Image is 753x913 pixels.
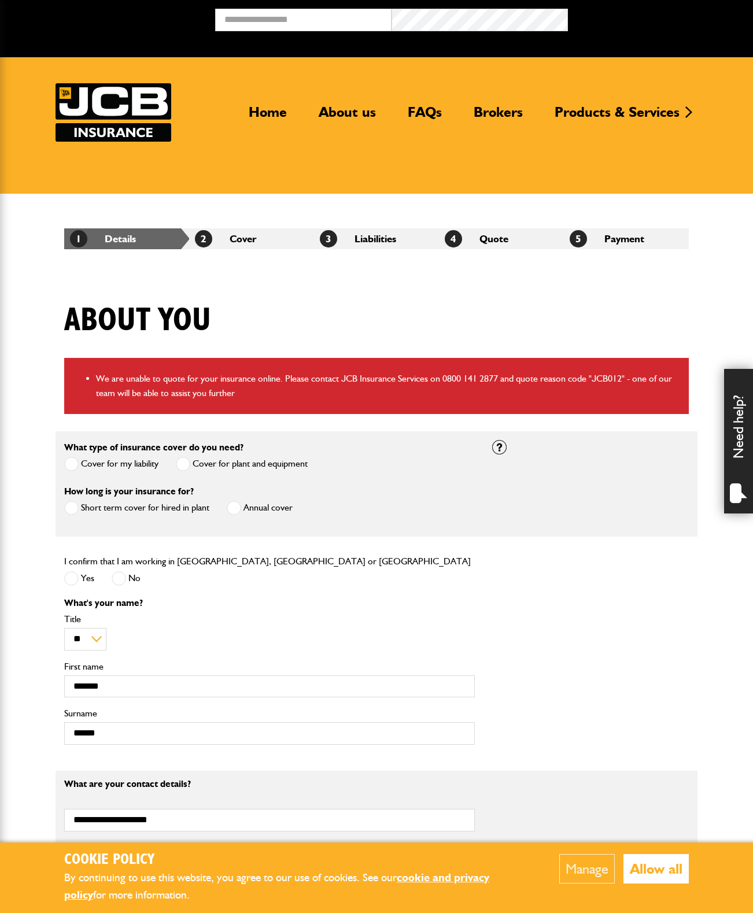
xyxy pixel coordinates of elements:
[445,230,462,247] span: 4
[64,615,475,624] label: Title
[64,501,209,515] label: Short term cover for hired in plant
[64,869,524,904] p: By continuing to use this website, you agree to our use of cookies. See our for more information.
[546,104,688,130] a: Products & Services
[189,228,314,249] li: Cover
[439,228,564,249] li: Quote
[623,854,689,884] button: Allow all
[314,228,439,249] li: Liabilities
[64,598,475,608] p: What's your name?
[56,83,171,142] img: JCB Insurance Services logo
[64,487,194,496] label: How long is your insurance for?
[64,709,475,718] label: Surname
[465,104,531,130] a: Brokers
[64,571,94,586] label: Yes
[559,854,615,884] button: Manage
[310,104,385,130] a: About us
[724,369,753,513] div: Need help?
[64,662,475,671] label: First name
[64,779,475,789] p: What are your contact details?
[570,230,587,247] span: 5
[64,457,158,471] label: Cover for my liability
[568,9,744,27] button: Broker Login
[240,104,296,130] a: Home
[96,371,680,401] li: We are unable to quote for your insurance online. Please contact JCB Insurance Services on 0800 1...
[64,228,189,249] li: Details
[320,230,337,247] span: 3
[64,301,211,340] h1: About you
[64,851,524,869] h2: Cookie Policy
[399,104,451,130] a: FAQs
[64,443,243,452] label: What type of insurance cover do you need?
[176,457,308,471] label: Cover for plant and equipment
[112,571,141,586] label: No
[64,557,471,566] label: I confirm that I am working in [GEOGRAPHIC_DATA], [GEOGRAPHIC_DATA] or [GEOGRAPHIC_DATA]
[56,83,171,142] a: JCB Insurance Services
[564,228,689,249] li: Payment
[227,501,293,515] label: Annual cover
[70,230,87,247] span: 1
[195,230,212,247] span: 2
